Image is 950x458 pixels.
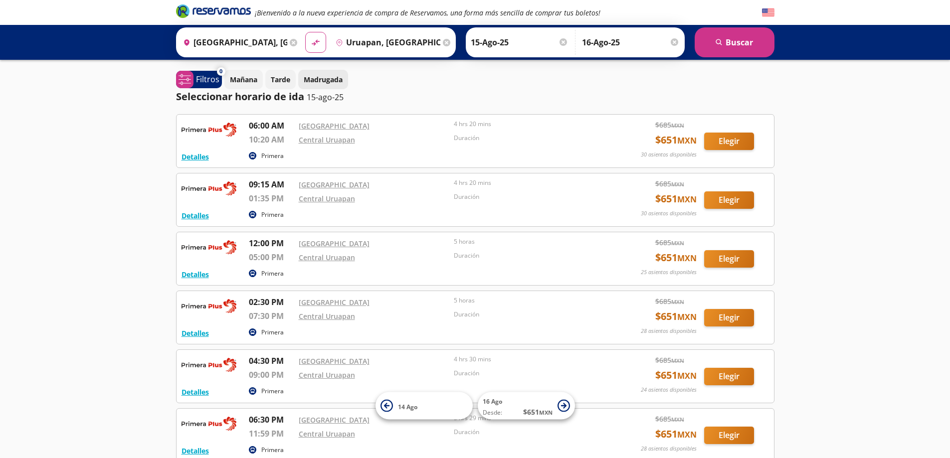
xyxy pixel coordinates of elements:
[655,250,697,265] span: $ 651
[182,178,236,198] img: RESERVAMOS
[483,397,502,406] span: 16 Ago
[671,180,684,188] small: MXN
[641,445,697,453] p: 28 asientos disponibles
[677,370,697,381] small: MXN
[641,386,697,394] p: 24 asientos disponibles
[704,191,754,209] button: Elegir
[483,408,502,417] span: Desde:
[454,120,604,129] p: 4 hrs 20 mins
[249,120,294,132] p: 06:00 AM
[271,74,290,85] p: Tarde
[307,91,344,103] p: 15-ago-25
[655,414,684,424] span: $ 685
[299,180,370,189] a: [GEOGRAPHIC_DATA]
[641,209,697,218] p: 30 asientos disponibles
[182,120,236,140] img: RESERVAMOS
[655,368,697,383] span: $ 651
[249,296,294,308] p: 02:30 PM
[471,30,569,55] input: Elegir Fecha
[671,122,684,129] small: MXN
[249,237,294,249] p: 12:00 PM
[261,210,284,219] p: Primera
[261,387,284,396] p: Primera
[299,370,355,380] a: Central Uruapan
[671,357,684,364] small: MXN
[454,355,604,364] p: 4 hrs 30 mins
[478,392,575,420] button: 16 AgoDesde:$651MXN
[454,192,604,201] p: Duración
[249,369,294,381] p: 09:00 PM
[655,191,697,206] span: $ 651
[582,30,680,55] input: Opcional
[332,30,440,55] input: Buscar Destino
[695,27,774,57] button: Buscar
[299,415,370,425] a: [GEOGRAPHIC_DATA]
[655,237,684,248] span: $ 685
[539,409,553,416] small: MXN
[299,298,370,307] a: [GEOGRAPHIC_DATA]
[655,309,697,324] span: $ 651
[398,402,417,411] span: 14 Ago
[762,6,774,19] button: English
[677,194,697,205] small: MXN
[704,133,754,150] button: Elegir
[299,135,355,145] a: Central Uruapan
[304,74,343,85] p: Madrugada
[299,253,355,262] a: Central Uruapan
[182,387,209,397] button: Detalles
[182,152,209,162] button: Detalles
[182,414,236,434] img: RESERVAMOS
[182,328,209,338] button: Detalles
[249,178,294,190] p: 09:15 AM
[230,74,257,85] p: Mañana
[219,67,222,76] span: 0
[224,70,263,89] button: Mañana
[249,251,294,263] p: 05:00 PM
[641,268,697,277] p: 25 asientos disponibles
[641,151,697,159] p: 30 asientos disponibles
[261,269,284,278] p: Primera
[261,446,284,455] p: Primera
[454,237,604,246] p: 5 horas
[677,429,697,440] small: MXN
[677,311,697,322] small: MXN
[299,311,355,321] a: Central Uruapan
[523,407,553,417] span: $ 651
[176,3,251,21] a: Brand Logo
[265,70,296,89] button: Tarde
[176,89,304,104] p: Seleccionar horario de ida
[671,298,684,305] small: MXN
[299,194,355,203] a: Central Uruapan
[249,414,294,426] p: 06:30 PM
[704,368,754,385] button: Elegir
[255,8,600,17] em: ¡Bienvenido a la nueva experiencia de compra de Reservamos, una forma más sencilla de comprar tus...
[196,73,219,85] p: Filtros
[261,328,284,337] p: Primera
[454,296,604,305] p: 5 horas
[704,250,754,268] button: Elegir
[655,355,684,365] span: $ 685
[249,192,294,204] p: 01:35 PM
[454,251,604,260] p: Duración
[376,392,473,420] button: 14 Ago
[182,296,236,316] img: RESERVAMOS
[454,369,604,378] p: Duración
[454,178,604,187] p: 4 hrs 20 mins
[299,239,370,248] a: [GEOGRAPHIC_DATA]
[704,427,754,444] button: Elegir
[454,310,604,319] p: Duración
[249,355,294,367] p: 04:30 PM
[182,355,236,375] img: RESERVAMOS
[249,310,294,322] p: 07:30 PM
[299,121,370,131] a: [GEOGRAPHIC_DATA]
[655,178,684,189] span: $ 685
[261,152,284,160] p: Primera
[671,416,684,423] small: MXN
[655,427,697,442] span: $ 651
[655,133,697,148] span: $ 651
[454,134,604,143] p: Duración
[671,239,684,247] small: MXN
[299,429,355,439] a: Central Uruapan
[176,3,251,18] i: Brand Logo
[182,210,209,221] button: Detalles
